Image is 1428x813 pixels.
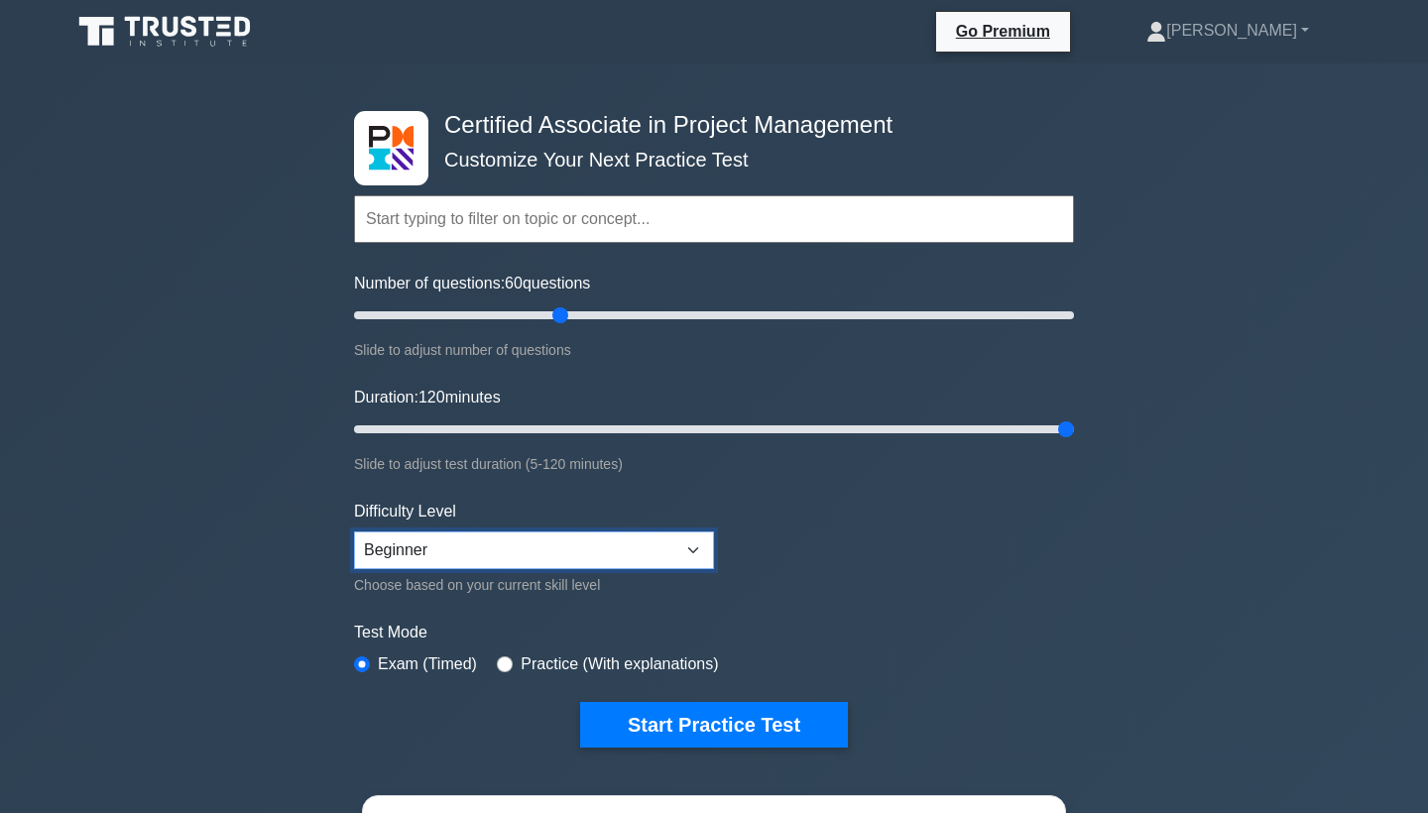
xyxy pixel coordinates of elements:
button: Start Practice Test [580,702,848,748]
a: Go Premium [944,19,1062,44]
span: 120 [418,389,445,406]
div: Slide to adjust test duration (5-120 minutes) [354,452,1074,476]
h4: Certified Associate in Project Management [436,111,977,140]
label: Exam (Timed) [378,652,477,676]
div: Slide to adjust number of questions [354,338,1074,362]
label: Number of questions: questions [354,272,590,295]
span: 60 [505,275,523,291]
input: Start typing to filter on topic or concept... [354,195,1074,243]
label: Test Mode [354,621,1074,644]
div: Choose based on your current skill level [354,573,714,597]
label: Duration: minutes [354,386,501,409]
a: [PERSON_NAME] [1099,11,1357,51]
label: Difficulty Level [354,500,456,523]
label: Practice (With explanations) [521,652,718,676]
